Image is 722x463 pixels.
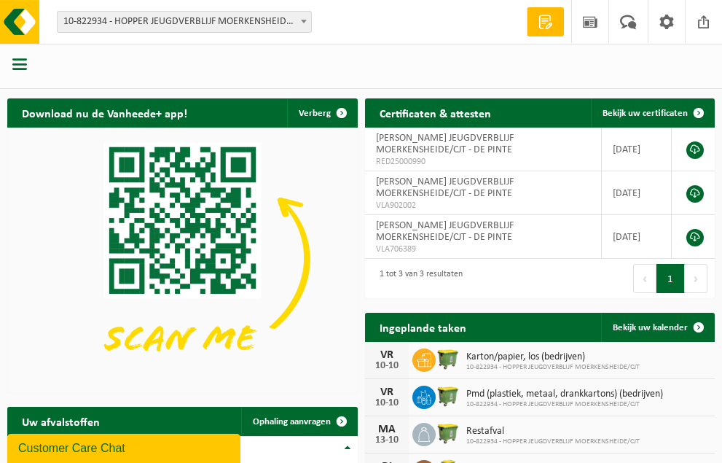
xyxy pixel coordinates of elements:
[372,424,401,435] div: MA
[372,262,463,295] div: 1 tot 3 van 3 resultaten
[57,11,312,33] span: 10-822934 - HOPPER JEUGDVERBLIJF MOERKENSHEIDE/CJT - DE PINTE
[241,407,356,436] a: Ophaling aanvragen
[7,407,114,435] h2: Uw afvalstoffen
[376,200,590,211] span: VLA902002
[466,400,663,409] span: 10-822934 - HOPPER JEUGDVERBLIJF MOERKENSHEIDE/CJT
[7,98,202,127] h2: Download nu de Vanheede+ app!
[603,109,688,118] span: Bekijk uw certificaten
[365,98,506,127] h2: Certificaten & attesten
[376,220,514,243] span: [PERSON_NAME] JEUGDVERBLIJF MOERKENSHEIDE/CJT - DE PINTE
[365,313,481,341] h2: Ingeplande taken
[685,264,707,293] button: Next
[376,244,590,255] span: VLA706389
[376,176,514,199] span: [PERSON_NAME] JEUGDVERBLIJF MOERKENSHEIDE/CJT - DE PINTE
[466,389,663,400] span: Pmd (plastiek, metaal, drankkartons) (bedrijven)
[466,437,640,446] span: 10-822934 - HOPPER JEUGDVERBLIJF MOERKENSHEIDE/CJT
[633,264,656,293] button: Previous
[287,98,356,128] button: Verberg
[613,323,688,332] span: Bekijk uw kalender
[58,12,311,32] span: 10-822934 - HOPPER JEUGDVERBLIJF MOERKENSHEIDE/CJT - DE PINTE
[602,171,672,215] td: [DATE]
[372,398,401,408] div: 10-10
[372,349,401,361] div: VR
[299,109,331,118] span: Verberg
[7,431,243,463] iframe: chat widget
[7,128,358,390] img: Download de VHEPlus App
[602,215,672,259] td: [DATE]
[466,426,640,437] span: Restafval
[656,264,685,293] button: 1
[436,384,460,408] img: WB-1100-HPE-GN-50
[466,351,640,363] span: Karton/papier, los (bedrijven)
[253,417,331,427] span: Ophaling aanvragen
[372,386,401,398] div: VR
[436,421,460,446] img: WB-1100-HPE-GN-50
[436,346,460,371] img: WB-1100-HPE-GN-50
[376,156,590,168] span: RED25000990
[601,313,713,342] a: Bekijk uw kalender
[372,361,401,371] div: 10-10
[602,128,672,171] td: [DATE]
[466,363,640,372] span: 10-822934 - HOPPER JEUGDVERBLIJF MOERKENSHEIDE/CJT
[591,98,713,128] a: Bekijk uw certificaten
[372,435,401,446] div: 13-10
[376,133,514,155] span: [PERSON_NAME] JEUGDVERBLIJF MOERKENSHEIDE/CJT - DE PINTE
